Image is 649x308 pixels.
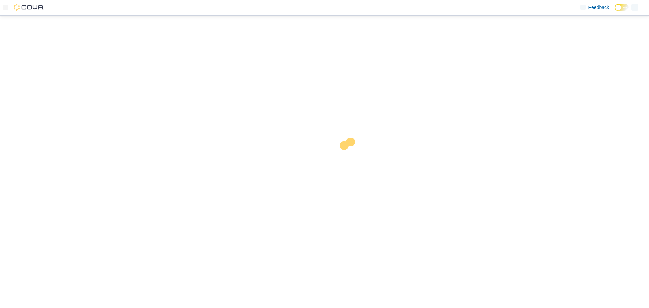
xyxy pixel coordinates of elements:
a: Feedback [578,1,612,14]
input: Dark Mode [615,4,629,11]
img: cova-loader [324,133,375,183]
span: Feedback [588,4,609,11]
img: Cova [14,4,44,11]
